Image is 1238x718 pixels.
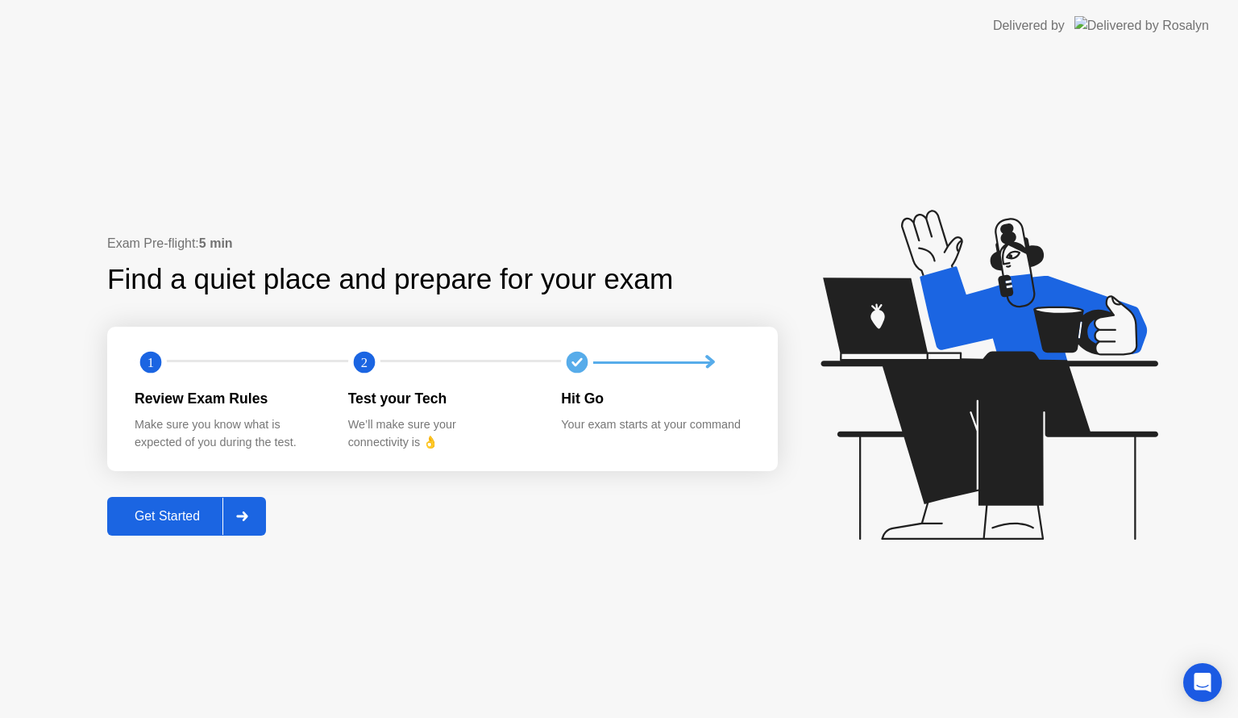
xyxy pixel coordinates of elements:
[135,388,322,409] div: Review Exam Rules
[147,355,154,370] text: 1
[1183,663,1222,702] div: Open Intercom Messenger
[107,497,266,536] button: Get Started
[199,236,233,250] b: 5 min
[361,355,368,370] text: 2
[112,509,222,524] div: Get Started
[993,16,1065,35] div: Delivered by
[561,416,749,434] div: Your exam starts at your command
[561,388,749,409] div: Hit Go
[107,258,675,301] div: Find a quiet place and prepare for your exam
[1074,16,1209,35] img: Delivered by Rosalyn
[348,416,536,451] div: We’ll make sure your connectivity is 👌
[135,416,322,451] div: Make sure you know what is expected of you during the test.
[107,234,778,253] div: Exam Pre-flight:
[348,388,536,409] div: Test your Tech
